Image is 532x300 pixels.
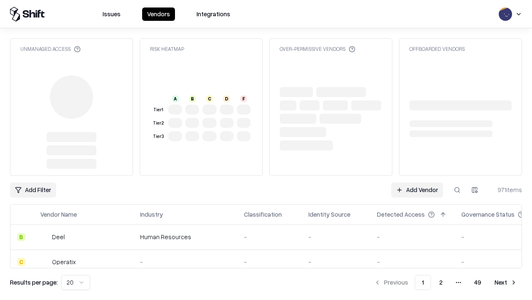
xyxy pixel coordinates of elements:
div: Unmanaged Access [20,45,81,52]
img: Deel [40,233,49,241]
div: B [17,233,25,241]
img: Operatix [40,258,49,266]
div: Classification [244,210,282,219]
button: Issues [98,7,126,21]
div: Identity Source [308,210,350,219]
div: Risk Heatmap [150,45,184,52]
div: Detected Access [377,210,425,219]
button: Vendors [142,7,175,21]
button: Add Filter [10,182,56,197]
div: C [17,258,25,266]
a: Add Vendor [391,182,443,197]
div: B [189,95,196,102]
div: Governance Status [461,210,515,219]
div: - [308,232,364,241]
nav: pagination [369,275,522,290]
div: - [140,257,231,266]
div: 971 items [489,185,522,194]
div: Tier 2 [152,120,165,127]
p: Results per page: [10,278,58,287]
button: Integrations [192,7,235,21]
div: D [223,95,230,102]
button: 49 [468,275,488,290]
div: Tier 3 [152,133,165,140]
div: A [172,95,179,102]
div: Operatix [52,257,76,266]
div: - [244,257,295,266]
div: Human Resources [140,232,231,241]
div: C [206,95,213,102]
div: - [244,232,295,241]
div: - [377,232,448,241]
div: Vendor Name [40,210,77,219]
div: - [377,257,448,266]
div: Deel [52,232,65,241]
button: Next [490,275,522,290]
div: Industry [140,210,163,219]
div: - [308,257,364,266]
div: F [240,95,247,102]
div: Offboarded Vendors [409,45,465,52]
div: Over-Permissive Vendors [280,45,355,52]
button: 2 [433,275,449,290]
div: Tier 1 [152,106,165,113]
button: 1 [415,275,431,290]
